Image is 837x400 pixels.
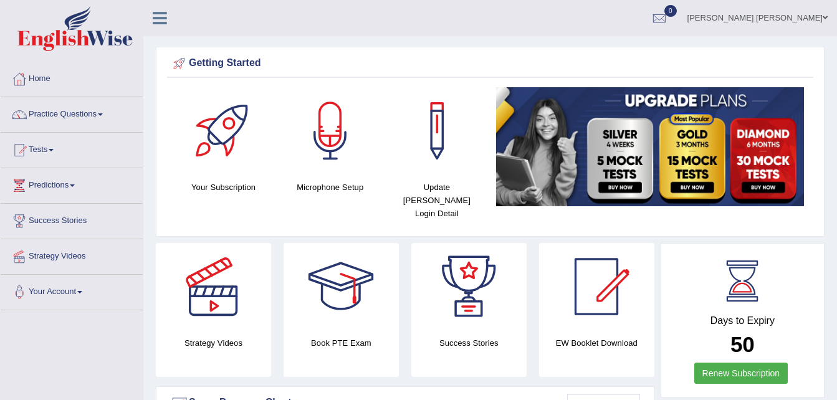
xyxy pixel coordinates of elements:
a: Success Stories [1,204,143,235]
a: Practice Questions [1,97,143,128]
span: 0 [664,5,677,17]
div: Getting Started [170,54,810,73]
h4: Success Stories [411,336,527,350]
a: Tests [1,133,143,164]
a: Your Account [1,275,143,306]
a: Predictions [1,168,143,199]
h4: Book PTE Exam [284,336,399,350]
h4: Update [PERSON_NAME] Login Detail [390,181,484,220]
b: 50 [730,332,755,356]
h4: Days to Expiry [675,315,810,326]
img: small5.jpg [496,87,804,206]
a: Strategy Videos [1,239,143,270]
a: Home [1,62,143,93]
a: Renew Subscription [694,363,788,384]
h4: Microphone Setup [283,181,377,194]
h4: Strategy Videos [156,336,271,350]
h4: EW Booklet Download [539,336,654,350]
h4: Your Subscription [176,181,270,194]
